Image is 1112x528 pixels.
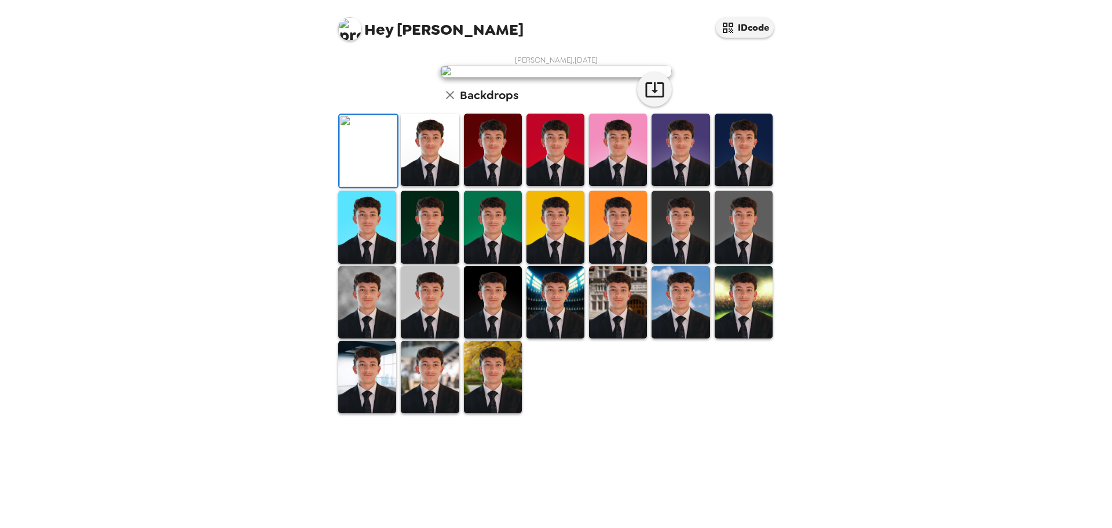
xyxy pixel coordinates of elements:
img: profile pic [338,17,361,41]
span: [PERSON_NAME] , [DATE] [515,55,598,65]
h6: Backdrops [460,86,518,104]
button: IDcode [716,17,774,38]
img: user [440,65,672,78]
span: [PERSON_NAME] [338,12,524,38]
span: Hey [364,19,393,40]
img: Original [339,115,397,187]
